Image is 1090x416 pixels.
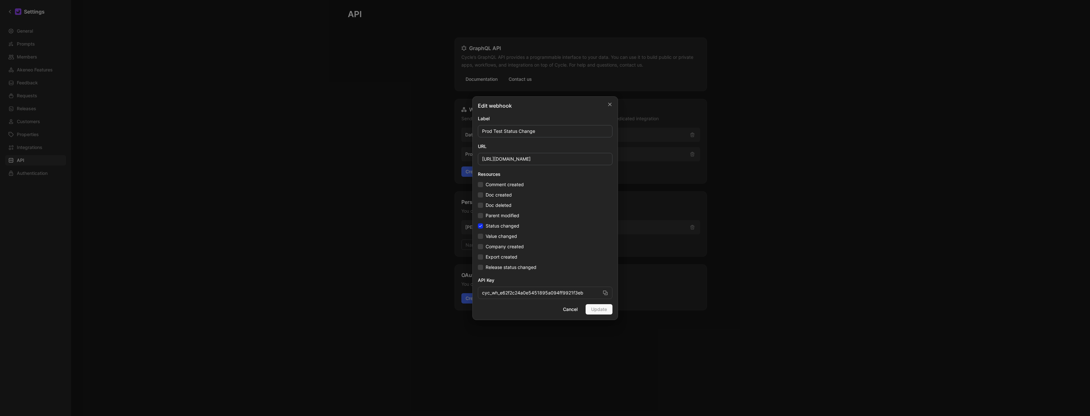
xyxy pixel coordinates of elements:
label: Resources [478,170,612,178]
div: Label [478,115,612,123]
input: My webhook label [478,125,612,137]
input: https://mywebhookurl.com [478,153,612,165]
span: Value changed [486,232,517,240]
span: Status changed [486,222,519,230]
h2: Edit webhook [478,102,612,110]
button: Cancel [557,304,583,315]
span: Parent modified [486,212,519,219]
span: Doc created [486,191,512,199]
div: API Key [478,276,612,284]
span: Cancel [563,305,578,313]
span: Export created [486,253,517,261]
span: Comment created [486,181,524,188]
span: Doc deleted [486,201,512,209]
span: Company created [486,243,524,251]
span: Release status changed [486,263,536,271]
div: URL [478,143,612,150]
